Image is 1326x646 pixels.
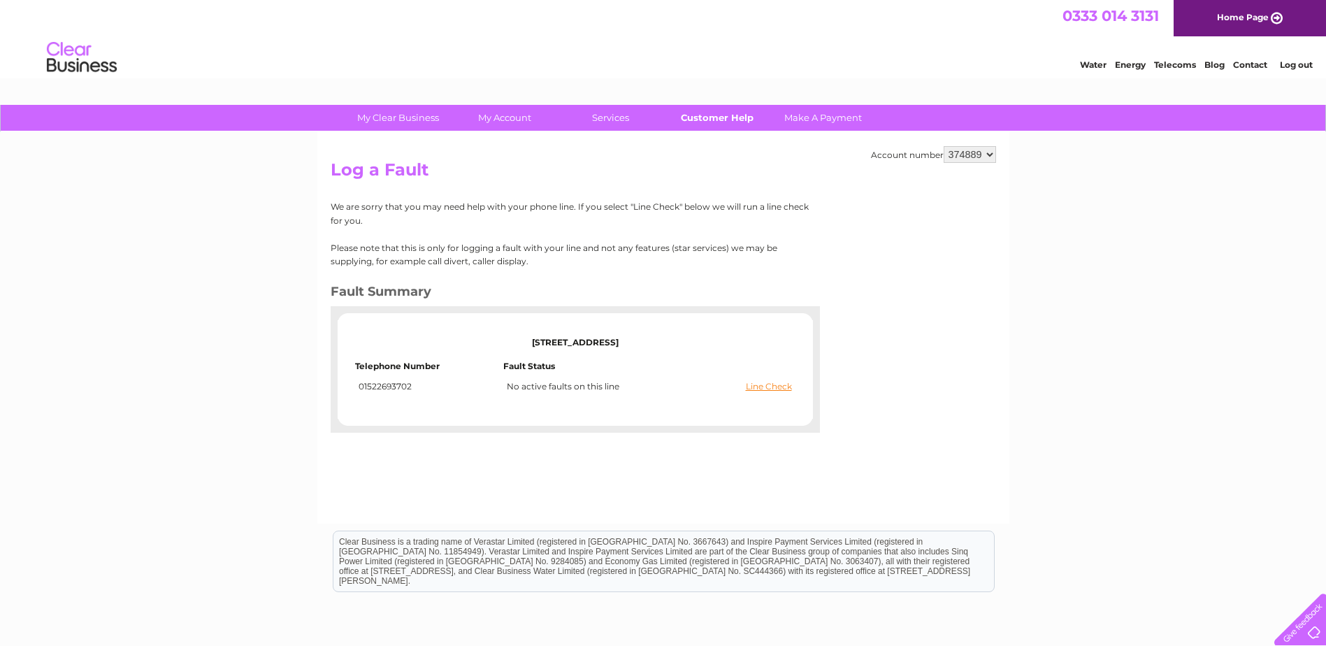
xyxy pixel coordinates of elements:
[659,105,774,131] a: Customer Help
[355,378,504,395] td: 01522693702
[355,361,504,378] td: Telephone Number
[46,36,117,79] img: logo.png
[331,282,809,306] h3: Fault Summary
[1115,59,1146,70] a: Energy
[765,105,881,131] a: Make A Payment
[503,361,795,378] td: Fault Status
[1080,59,1107,70] a: Water
[333,8,994,68] div: Clear Business is a trading name of Verastar Limited (registered in [GEOGRAPHIC_DATA] No. 3667643...
[331,160,996,187] h2: Log a Fault
[503,378,795,395] td: No active faults on this line
[1233,59,1267,70] a: Contact
[553,105,668,131] a: Services
[331,200,809,227] p: We are sorry that you may need help with your phone line. If you select "Line Check" below we wil...
[1280,59,1313,70] a: Log out
[447,105,562,131] a: My Account
[746,382,792,392] a: Line Check
[871,146,996,163] div: Account number
[355,324,795,361] td: [STREET_ADDRESS]
[1204,59,1225,70] a: Blog
[340,105,456,131] a: My Clear Business
[331,241,809,268] p: Please note that this is only for logging a fault with your line and not any features (star servi...
[1062,7,1159,24] a: 0333 014 3131
[1154,59,1196,70] a: Telecoms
